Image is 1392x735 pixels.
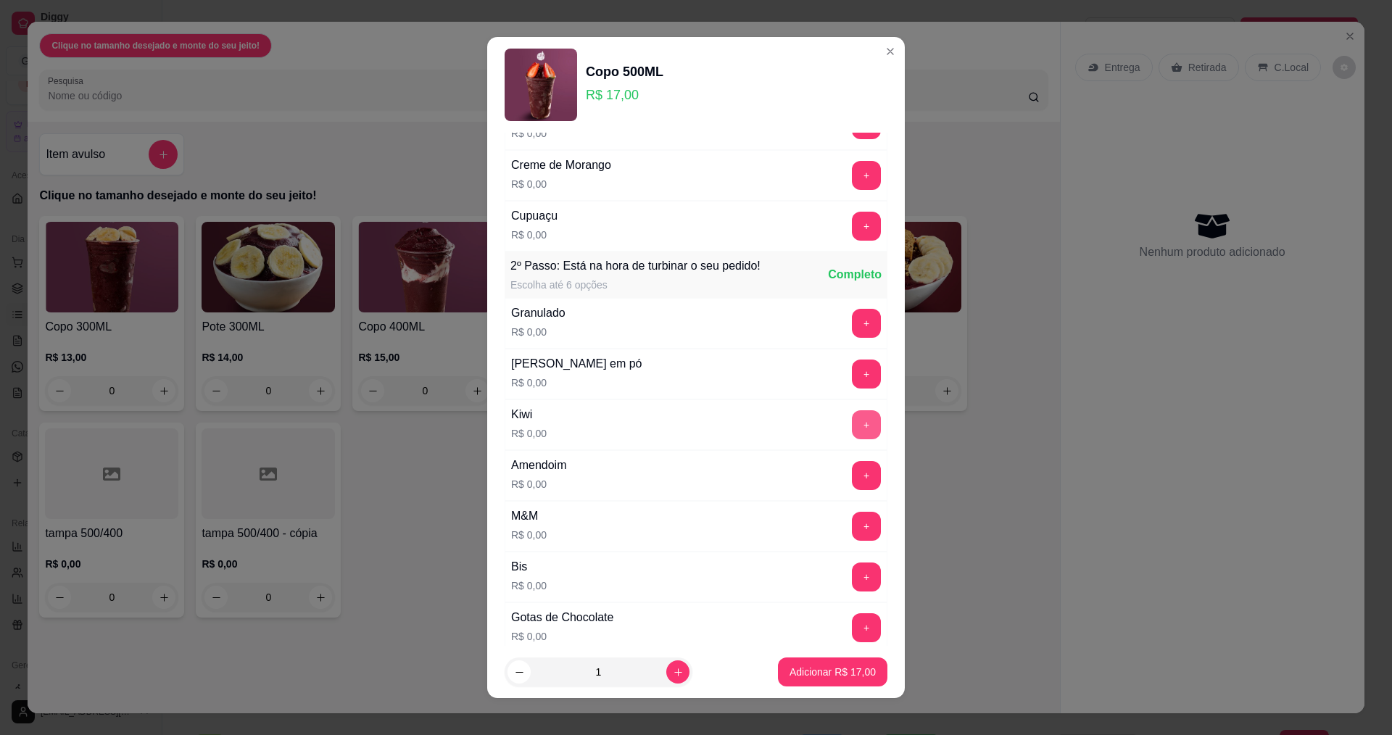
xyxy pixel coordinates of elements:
[666,660,689,684] button: increase-product-quantity
[511,406,547,423] div: Kiwi
[505,49,577,121] img: product-image
[511,578,547,593] p: R$ 0,00
[852,613,881,642] button: add
[511,177,611,191] p: R$ 0,00
[790,665,876,679] p: Adicionar R$ 17,00
[511,355,642,373] div: [PERSON_NAME] em pó
[879,40,902,63] button: Close
[511,426,547,441] p: R$ 0,00
[852,512,881,541] button: add
[511,304,565,322] div: Granulado
[511,375,642,390] p: R$ 0,00
[852,360,881,389] button: add
[511,457,566,474] div: Amendoim
[586,85,663,105] p: R$ 17,00
[510,257,761,275] div: 2º Passo: Está na hora de turbinar o seu pedido!
[828,266,882,283] div: Completo
[852,309,881,338] button: add
[511,528,547,542] p: R$ 0,00
[852,562,881,591] button: add
[511,157,611,174] div: Creme de Morango
[511,207,558,225] div: Cupuaçu
[511,126,550,141] p: R$ 0,00
[852,410,881,439] button: add
[511,629,613,644] p: R$ 0,00
[852,161,881,190] button: add
[507,660,531,684] button: decrease-product-quantity
[852,212,881,241] button: add
[778,657,887,686] button: Adicionar R$ 17,00
[511,228,558,242] p: R$ 0,00
[511,609,613,626] div: Gotas de Chocolate
[586,62,663,82] div: Copo 500ML
[510,278,761,292] div: Escolha até 6 opções
[511,325,565,339] p: R$ 0,00
[852,461,881,490] button: add
[511,507,547,525] div: M&M
[511,558,547,576] div: Bis
[511,477,566,491] p: R$ 0,00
